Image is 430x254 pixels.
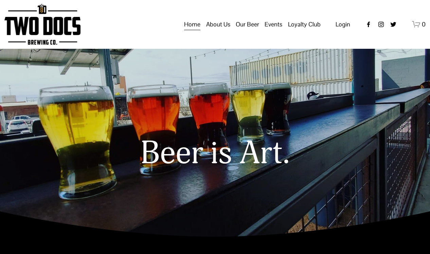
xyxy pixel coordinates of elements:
[378,21,384,28] a: instagram-unauth
[412,20,426,28] a: 0 items in cart
[4,135,426,171] h1: Beer is Art.
[288,18,321,31] a: folder dropdown
[390,21,397,28] a: twitter-unauth
[336,19,350,30] a: Login
[206,19,230,30] span: About Us
[236,18,259,31] a: folder dropdown
[4,4,80,45] img: Two Docs Brewing Co.
[422,20,426,28] span: 0
[265,18,282,31] a: folder dropdown
[236,19,259,30] span: Our Beer
[288,19,321,30] span: Loyalty Club
[265,19,282,30] span: Events
[206,18,230,31] a: folder dropdown
[365,21,372,28] a: Facebook
[184,18,200,31] a: Home
[336,20,350,28] span: Login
